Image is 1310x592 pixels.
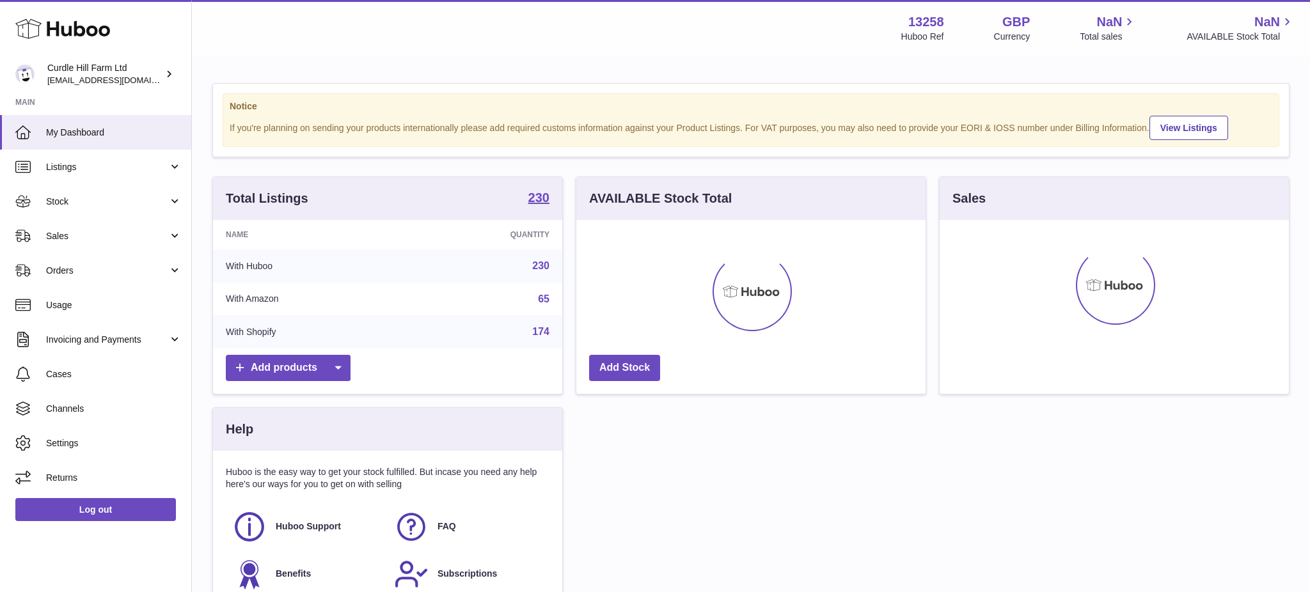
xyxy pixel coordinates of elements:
span: Benefits [276,568,311,580]
span: FAQ [438,520,456,533]
span: My Dashboard [46,127,182,139]
span: Usage [46,299,182,311]
img: internalAdmin-13258@internal.huboo.com [15,65,35,84]
div: Curdle Hill Farm Ltd [47,62,162,86]
div: Huboo Ref [901,31,944,43]
span: Channels [46,403,182,415]
a: Add Stock [589,355,660,381]
a: NaN AVAILABLE Stock Total [1187,13,1295,43]
span: Listings [46,161,168,173]
p: Huboo is the easy way to get your stock fulfilled. But incase you need any help here's our ways f... [226,466,549,490]
a: Benefits [232,557,381,591]
h3: AVAILABLE Stock Total [589,190,732,207]
td: With Shopify [213,315,404,348]
span: Sales [46,230,168,242]
span: [EMAIL_ADDRESS][DOMAIN_NAME] [47,75,188,85]
a: 65 [538,293,549,304]
a: Log out [15,498,176,521]
a: NaN Total sales [1080,13,1137,43]
span: Huboo Support [276,520,341,533]
a: FAQ [394,510,543,544]
a: Add products [226,355,351,381]
div: If you're planning on sending your products internationally please add required customs informati... [230,114,1272,140]
a: 230 [528,191,549,206]
a: Subscriptions [394,557,543,591]
span: Settings [46,437,182,449]
a: 174 [532,326,549,337]
div: Currency [994,31,1030,43]
a: View Listings [1149,116,1228,140]
h3: Help [226,421,253,438]
a: Huboo Support [232,510,381,544]
span: Returns [46,472,182,484]
span: AVAILABLE Stock Total [1187,31,1295,43]
strong: 230 [528,191,549,204]
span: Subscriptions [438,568,497,580]
th: Name [213,220,404,249]
span: Orders [46,265,168,277]
span: Stock [46,196,168,208]
td: With Amazon [213,283,404,316]
span: Total sales [1080,31,1137,43]
a: 230 [532,260,549,271]
strong: GBP [1002,13,1030,31]
span: Invoicing and Payments [46,334,168,346]
h3: Sales [952,190,986,207]
strong: Notice [230,100,1272,113]
span: NaN [1096,13,1122,31]
th: Quantity [404,220,562,249]
h3: Total Listings [226,190,308,207]
span: Cases [46,368,182,380]
td: With Huboo [213,249,404,283]
strong: 13258 [908,13,944,31]
span: NaN [1254,13,1280,31]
